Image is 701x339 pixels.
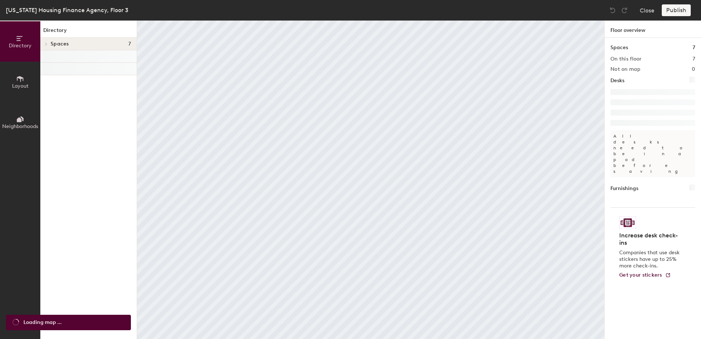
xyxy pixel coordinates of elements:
[621,7,628,14] img: Redo
[51,41,69,47] span: Spaces
[692,66,695,72] h2: 0
[619,272,662,278] span: Get your stickers
[2,123,38,130] span: Neighborhoods
[610,56,642,62] h2: On this floor
[137,21,604,339] canvas: Map
[128,41,131,47] span: 7
[610,66,640,72] h2: Not on map
[40,26,137,38] h1: Directory
[619,249,682,269] p: Companies that use desk stickers have up to 25% more check-ins.
[23,318,62,327] span: Loading map ...
[610,44,628,52] h1: Spaces
[605,21,701,38] h1: Floor overview
[12,83,29,89] span: Layout
[6,6,128,15] div: [US_STATE] Housing Finance Agency, Floor 3
[609,7,616,14] img: Undo
[610,185,638,193] h1: Furnishings
[610,130,695,177] p: All desks need to be in a pod before saving
[640,4,654,16] button: Close
[693,44,695,52] h1: 7
[619,272,671,278] a: Get your stickers
[619,216,636,229] img: Sticker logo
[693,56,695,62] h2: 7
[619,232,682,247] h4: Increase desk check-ins
[610,77,624,85] h1: Desks
[9,43,32,49] span: Directory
